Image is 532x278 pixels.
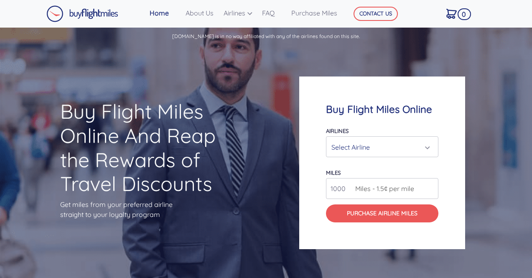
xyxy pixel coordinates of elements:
[46,5,118,22] img: Buy Flight Miles Logo
[182,5,220,21] a: About Us
[288,5,341,21] a: Purchase Miles
[458,8,471,20] span: 0
[351,184,414,194] span: Miles - 1.5¢ per mile
[326,204,438,222] button: Purchase Airline Miles
[326,128,349,134] label: Airlines
[326,136,438,157] button: Select Airline
[354,7,398,21] button: CONTACT US
[60,99,233,196] h1: Buy Flight Miles Online And Reap the Rewards of Travel Discounts
[60,199,233,219] p: Get miles from your preferred airline straight to your loyalty program
[446,9,457,19] img: Cart
[46,3,118,24] a: Buy Flight Miles Logo
[326,103,438,115] h4: Buy Flight Miles Online
[259,5,288,21] a: FAQ
[326,169,341,176] label: miles
[220,5,259,21] a: Airlines
[146,5,182,21] a: Home
[443,5,468,22] a: 0
[331,139,428,155] div: Select Airline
